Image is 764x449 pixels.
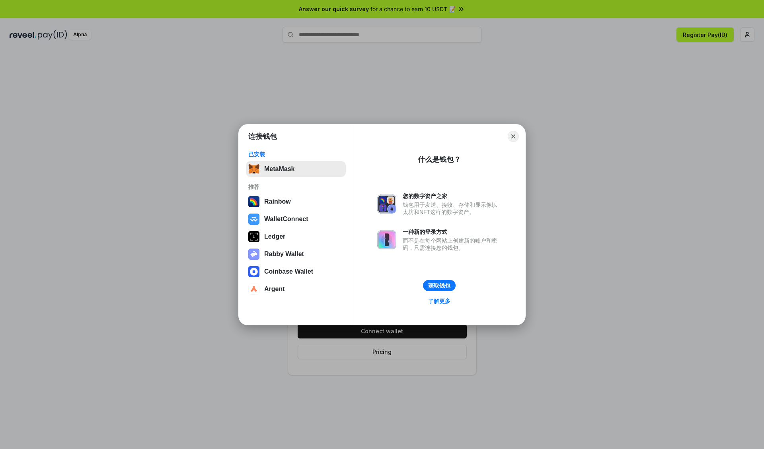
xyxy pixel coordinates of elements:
[428,282,450,289] div: 获取钱包
[246,229,346,245] button: Ledger
[246,161,346,177] button: MetaMask
[418,155,461,164] div: 什么是钱包？
[248,284,259,295] img: svg+xml,%3Csvg%20width%3D%2228%22%20height%3D%2228%22%20viewBox%3D%220%200%2028%2028%22%20fill%3D...
[248,132,277,141] h1: 连接钱包
[248,196,259,207] img: svg+xml,%3Csvg%20width%3D%22120%22%20height%3D%22120%22%20viewBox%3D%220%200%20120%20120%22%20fil...
[248,231,259,242] img: svg+xml,%3Csvg%20xmlns%3D%22http%3A%2F%2Fwww.w3.org%2F2000%2Fsvg%22%20width%3D%2228%22%20height%3...
[508,131,519,142] button: Close
[423,280,456,291] button: 获取钱包
[248,214,259,225] img: svg+xml,%3Csvg%20width%3D%2228%22%20height%3D%2228%22%20viewBox%3D%220%200%2028%2028%22%20fill%3D...
[264,268,313,275] div: Coinbase Wallet
[264,251,304,258] div: Rabby Wallet
[246,211,346,227] button: WalletConnect
[377,230,396,249] img: svg+xml,%3Csvg%20xmlns%3D%22http%3A%2F%2Fwww.w3.org%2F2000%2Fsvg%22%20fill%3D%22none%22%20viewBox...
[264,233,285,240] div: Ledger
[246,281,346,297] button: Argent
[248,266,259,277] img: svg+xml,%3Csvg%20width%3D%2228%22%20height%3D%2228%22%20viewBox%3D%220%200%2028%2028%22%20fill%3D...
[248,151,343,158] div: 已安装
[403,237,501,251] div: 而不是在每个网站上创建新的账户和密码，只需连接您的钱包。
[264,286,285,293] div: Argent
[264,165,294,173] div: MetaMask
[403,192,501,200] div: 您的数字资产之家
[248,249,259,260] img: svg+xml,%3Csvg%20xmlns%3D%22http%3A%2F%2Fwww.w3.org%2F2000%2Fsvg%22%20fill%3D%22none%22%20viewBox...
[246,246,346,262] button: Rabby Wallet
[423,296,455,306] a: 了解更多
[428,297,450,305] div: 了解更多
[377,194,396,214] img: svg+xml,%3Csvg%20xmlns%3D%22http%3A%2F%2Fwww.w3.org%2F2000%2Fsvg%22%20fill%3D%22none%22%20viewBox...
[403,201,501,216] div: 钱包用于发送、接收、存储和显示像以太坊和NFT这样的数字资产。
[246,264,346,280] button: Coinbase Wallet
[264,216,308,223] div: WalletConnect
[248,183,343,190] div: 推荐
[248,163,259,175] img: svg+xml,%3Csvg%20fill%3D%22none%22%20height%3D%2233%22%20viewBox%3D%220%200%2035%2033%22%20width%...
[264,198,291,205] div: Rainbow
[403,228,501,235] div: 一种新的登录方式
[246,194,346,210] button: Rainbow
